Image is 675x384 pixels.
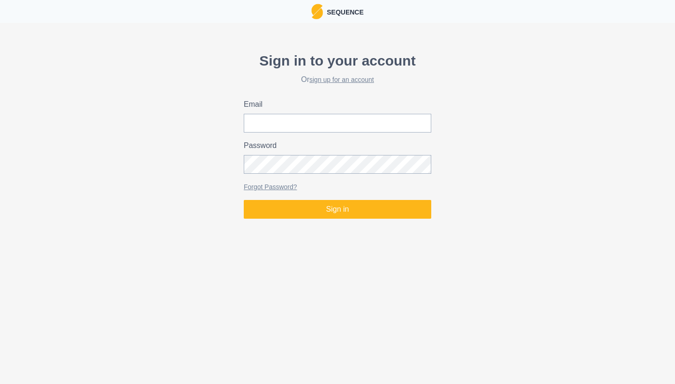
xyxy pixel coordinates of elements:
[323,6,364,17] p: Sequence
[244,50,431,71] p: Sign in to your account
[244,140,426,151] label: Password
[311,4,323,19] img: Logo
[244,75,431,84] h2: Or
[309,76,374,83] a: sign up for an account
[244,183,297,191] a: Forgot Password?
[244,200,431,219] button: Sign in
[311,4,364,19] a: LogoSequence
[244,99,426,110] label: Email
